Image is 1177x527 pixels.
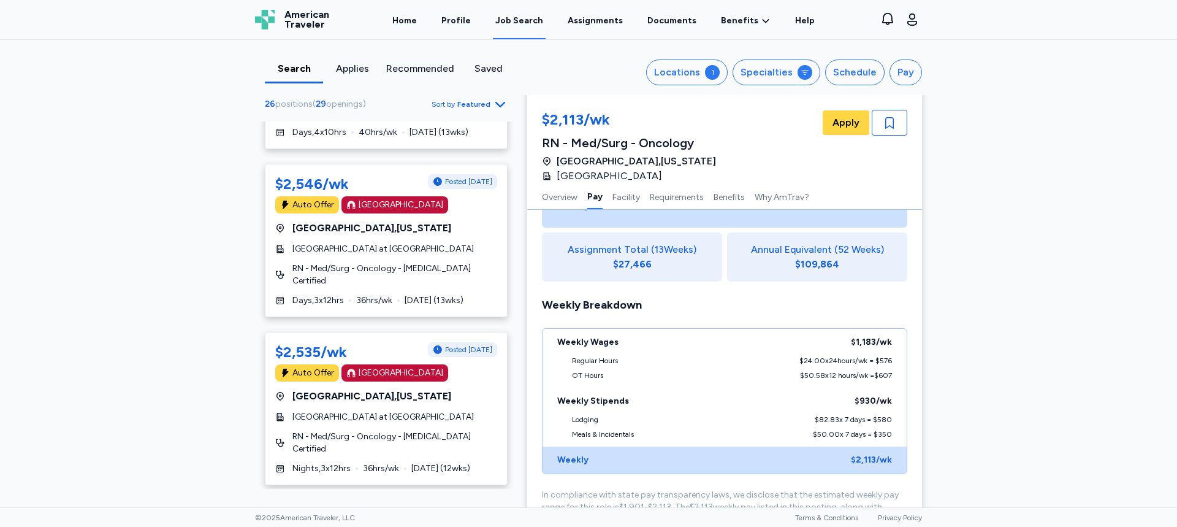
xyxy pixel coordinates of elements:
[359,367,443,379] div: [GEOGRAPHIC_DATA]
[832,115,859,130] span: Apply
[432,97,508,112] button: Sort byFeatured
[800,371,892,380] div: $50.58 x 12 hours/wk = $607
[432,99,455,109] span: Sort by
[834,242,884,257] span: (52 Weeks)
[292,243,474,255] span: [GEOGRAPHIC_DATA] at [GEOGRAPHIC_DATA]
[795,257,839,272] div: $109,864
[542,134,716,152] div: RN - Med/Surg - Oncology
[265,98,371,110] div: ( )
[795,514,858,522] a: Terms & Conditions
[557,454,588,466] div: Weekly
[292,294,344,307] span: Days , 3 x 12 hrs
[557,395,629,407] div: Weekly Stipends
[557,169,662,183] span: [GEOGRAPHIC_DATA]
[572,356,618,366] div: Regular Hours
[445,177,492,187] span: Posted [DATE]
[270,61,318,76] div: Search
[799,356,892,366] div: $24.00 x 24 hours/wk = $576
[851,454,892,466] div: $2,113 /wk
[751,242,832,257] span: Annual Equivalent
[386,61,454,76] div: Recommended
[833,65,877,80] div: Schedule
[359,126,397,139] span: 40 hrs/wk
[612,183,640,209] button: Facility
[284,10,329,29] span: American Traveler
[292,126,346,139] span: Days , 4 x 10 hrs
[646,60,728,85] button: Locations1
[733,60,820,85] button: Specialties
[292,389,451,404] span: [GEOGRAPHIC_DATA] , [US_STATE]
[363,463,399,475] span: 36 hrs/wk
[813,429,892,439] div: $50.00 x 7 days = $350
[292,221,451,236] span: [GEOGRAPHIC_DATA] , [US_STATE]
[405,294,463,307] span: [DATE] ( 13 wks)
[568,242,649,257] span: Assignment Total
[705,65,720,80] div: 1
[275,99,313,109] span: positions
[741,65,793,80] div: Specialties
[359,199,443,211] div: [GEOGRAPHIC_DATA]
[542,296,907,314] div: Weekly Breakdown
[897,65,914,80] div: Pay
[292,463,351,475] span: Nights , 3 x 12 hrs
[542,110,716,132] div: $2,113/wk
[409,126,468,139] span: [DATE] ( 13 wks)
[613,257,652,272] div: $27,466
[275,342,347,362] div: $2,535/wk
[457,99,490,109] span: Featured
[265,99,275,109] span: 26
[815,415,892,425] div: $82.83 x 7 days = $580
[292,367,334,379] div: Auto Offer
[411,463,470,475] span: [DATE] ( 12 wks)
[557,154,716,169] span: [GEOGRAPHIC_DATA] , [US_STATE]
[316,99,326,109] span: 29
[255,513,355,523] span: © 2025 American Traveler, LLC
[721,15,771,27] a: Benefits
[356,294,392,307] span: 36 hrs/wk
[572,371,603,380] div: OT Hours
[714,183,745,209] button: Benefits
[654,65,700,80] div: Locations
[292,431,497,455] span: RN - Med/Surg - Oncology - [MEDICAL_DATA] Certified
[328,61,376,76] div: Applies
[495,15,543,27] div: Job Search
[292,199,334,211] div: Auto Offer
[292,411,474,423] span: [GEOGRAPHIC_DATA] at [GEOGRAPHIC_DATA]
[650,183,704,209] button: Requirements
[721,15,758,27] span: Benefits
[587,183,603,209] button: Pay
[755,183,809,209] button: Why AmTrav?
[255,10,275,29] img: Logo
[493,1,546,39] a: Job Search
[572,415,598,425] div: Lodging
[542,183,577,209] button: Overview
[445,345,492,355] span: Posted [DATE]
[823,110,869,135] button: Apply
[326,99,363,109] span: openings
[464,61,512,76] div: Saved
[851,336,892,348] div: $1,183 /wk
[651,242,696,257] span: ( 13 Weeks)
[572,429,634,439] div: Meals & Incidentals
[542,489,907,526] div: In compliance with state pay transparency laws, we disclose that the estimated weekly pay range f...
[878,514,922,522] a: Privacy Policy
[825,60,885,85] button: Schedule
[275,174,349,194] div: $2,546/wk
[855,395,892,407] div: $930 /wk
[292,263,497,287] span: RN - Med/Surg - Oncology - [MEDICAL_DATA] Certified
[557,336,619,348] div: Weekly Wages
[889,60,922,85] button: Pay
